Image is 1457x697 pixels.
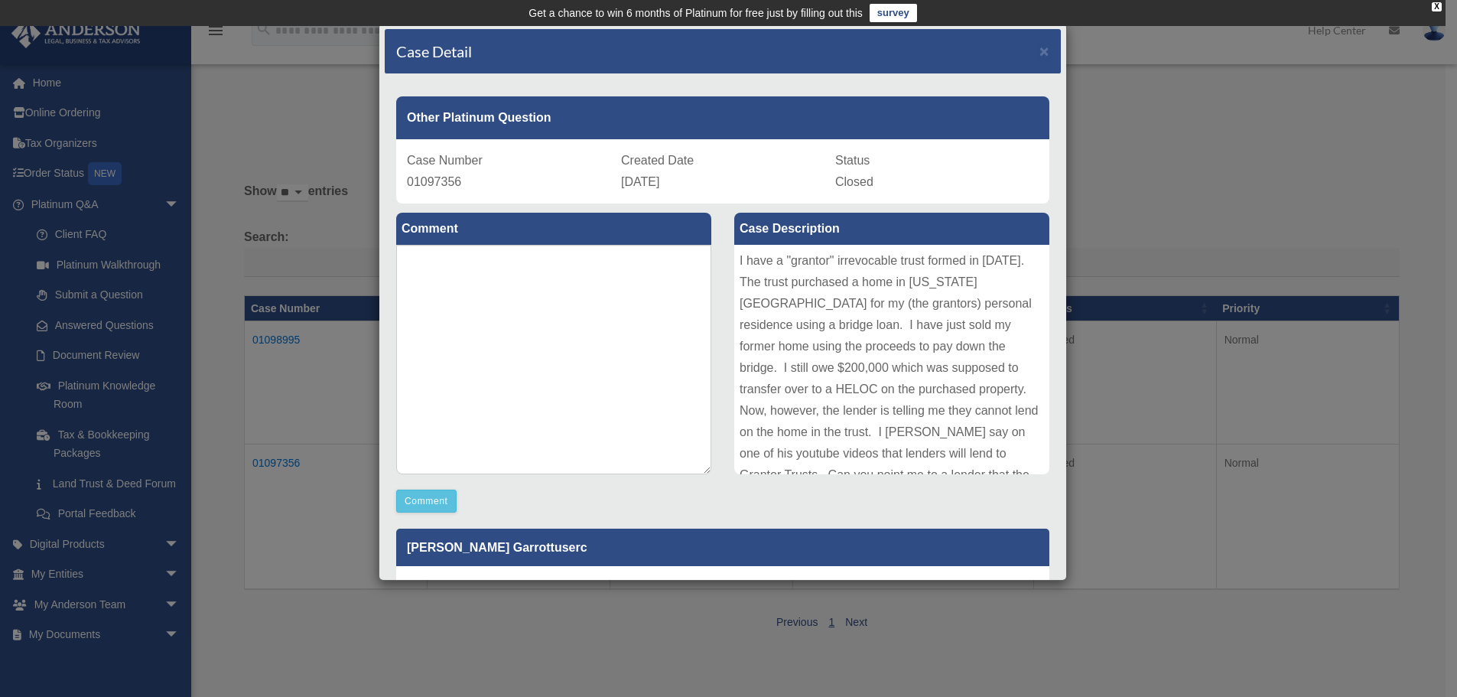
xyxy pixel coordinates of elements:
[396,96,1049,139] div: Other Platinum Question
[1039,43,1049,59] button: Close
[396,213,711,245] label: Comment
[835,175,873,188] span: Closed
[1039,42,1049,60] span: ×
[407,175,461,188] span: 01097356
[621,175,659,188] span: [DATE]
[396,41,472,62] h4: Case Detail
[396,490,457,513] button: Comment
[835,154,870,167] span: Status
[621,154,694,167] span: Created Date
[1432,2,1442,11] div: close
[396,529,1049,566] p: [PERSON_NAME] Garrottuserc
[528,4,863,22] div: Get a chance to win 6 months of Platinum for free just by filling out this
[734,245,1049,474] div: I have a "grantor" irrevocable trust formed in [DATE]. The trust purchased a home in [US_STATE][G...
[734,213,1049,245] label: Case Description
[407,154,483,167] span: Case Number
[870,4,917,22] a: survey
